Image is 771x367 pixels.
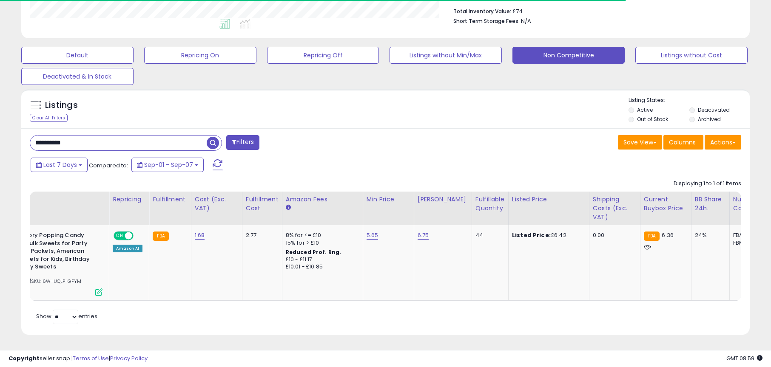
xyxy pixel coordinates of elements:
[286,204,291,212] small: Amazon Fees.
[246,231,276,239] div: 2.77
[726,354,762,362] span: 2025-09-18 08:59 GMT
[286,256,356,263] div: £10 - £11.17
[110,354,148,362] a: Privacy Policy
[43,161,77,169] span: Last 7 Days
[114,232,125,240] span: ON
[733,231,761,239] div: FBA: 2
[21,68,134,85] button: Deactivated & In Stock
[195,231,205,240] a: 1.68
[637,116,668,123] label: Out of Stock
[286,195,359,204] div: Amazon Fees
[453,6,735,16] li: £74
[698,106,730,113] label: Deactivated
[521,17,531,25] span: N/A
[453,8,511,15] b: Total Inventory Value:
[663,135,703,150] button: Columns
[512,195,586,204] div: Listed Price
[695,195,726,213] div: BB Share 24h.
[418,195,468,204] div: [PERSON_NAME]
[144,161,193,169] span: Sep-01 - Sep-07
[30,114,68,122] div: Clear All Filters
[144,47,256,64] button: Repricing On
[246,195,279,213] div: Fulfillment Cost
[36,312,97,320] span: Show: entries
[475,195,505,213] div: Fulfillable Quantity
[733,239,761,247] div: FBM: 1
[286,248,341,256] b: Reduced Prof. Rng.
[153,231,168,241] small: FBA
[226,135,259,150] button: Filters
[267,47,379,64] button: Repricing Off
[195,195,239,213] div: Cost (Exc. VAT)
[367,231,378,240] a: 5.65
[132,232,146,240] span: OFF
[418,231,429,240] a: 6.75
[367,195,410,204] div: Min Price
[512,231,551,239] b: Listed Price:
[453,17,520,25] b: Short Term Storage Fees:
[113,195,145,204] div: Repricing
[73,354,109,362] a: Terms of Use
[695,231,723,239] div: 24%
[390,47,502,64] button: Listings without Min/Max
[674,180,741,188] div: Displaying 1 to 1 of 1 items
[24,278,81,285] span: | SKU: 6W-UQLP-GFYM
[635,47,748,64] button: Listings without Cost
[593,231,634,239] div: 0.00
[644,195,688,213] div: Current Buybox Price
[286,239,356,247] div: 15% for > £10
[637,106,653,113] label: Active
[669,138,696,147] span: Columns
[286,263,356,271] div: £10.01 - £10.85
[89,161,128,169] span: Compared to:
[644,231,660,241] small: FBA
[593,195,637,222] div: Shipping Costs (Exc. VAT)
[9,354,40,362] strong: Copyright
[662,231,674,239] span: 6.36
[705,135,741,150] button: Actions
[512,47,625,64] button: Non Competitive
[286,231,356,239] div: 8% for <= £10
[153,195,187,204] div: Fulfillment
[31,158,88,172] button: Last 7 Days
[512,231,583,239] div: £6.42
[733,195,764,213] div: Num of Comp.
[475,231,502,239] div: 44
[698,116,721,123] label: Archived
[113,245,142,252] div: Amazon AI
[45,99,78,111] h5: Listings
[618,135,662,150] button: Save View
[9,355,148,363] div: seller snap | |
[131,158,204,172] button: Sep-01 - Sep-07
[629,96,750,104] p: Listing States:
[21,47,134,64] button: Default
